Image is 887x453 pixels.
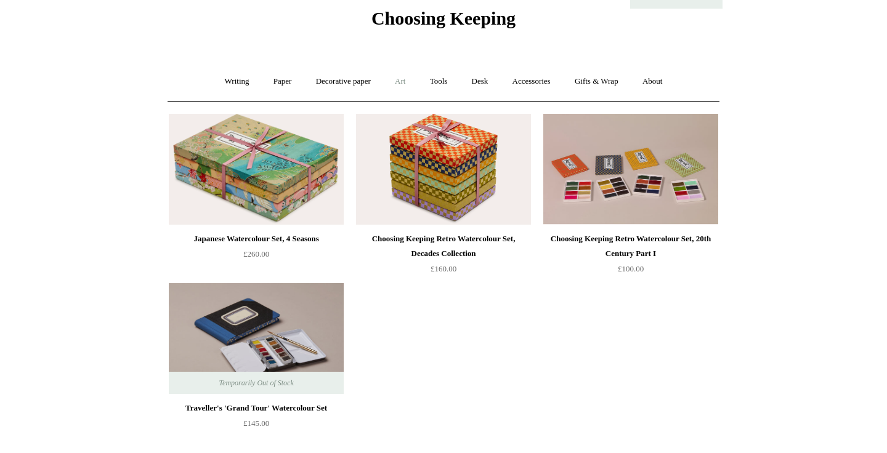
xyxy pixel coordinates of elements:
[359,231,528,261] div: Choosing Keeping Retro Watercolour Set, Decades Collection
[384,65,416,98] a: Art
[564,65,630,98] a: Gifts & Wrap
[618,264,644,273] span: £100.00
[356,114,531,225] img: Choosing Keeping Retro Watercolour Set, Decades Collection
[206,372,306,394] span: Temporarily Out of Stock
[371,18,516,26] a: Choosing Keeping
[543,114,718,225] a: Choosing Keeping Retro Watercolour Set, 20th Century Part I Choosing Keeping Retro Watercolour Se...
[431,264,456,273] span: £160.00
[169,114,344,225] img: Japanese Watercolour Set, 4 Seasons
[543,114,718,225] img: Choosing Keeping Retro Watercolour Set, 20th Century Part I
[356,114,531,225] a: Choosing Keeping Retro Watercolour Set, Decades Collection Choosing Keeping Retro Watercolour Set...
[461,65,500,98] a: Desk
[169,231,344,282] a: Japanese Watercolour Set, 4 Seasons £260.00
[262,65,303,98] a: Paper
[419,65,459,98] a: Tools
[172,401,341,415] div: Traveller's 'Grand Tour' Watercolour Set
[169,283,344,394] img: Traveller's 'Grand Tour' Watercolour Set
[169,283,344,394] a: Traveller's 'Grand Tour' Watercolour Set Traveller's 'Grand Tour' Watercolour Set Temporarily Out...
[243,249,269,259] span: £260.00
[543,231,718,282] a: Choosing Keeping Retro Watercolour Set, 20th Century Part I £100.00
[305,65,382,98] a: Decorative paper
[546,231,715,261] div: Choosing Keeping Retro Watercolour Set, 20th Century Part I
[631,65,674,98] a: About
[501,65,562,98] a: Accessories
[172,231,341,246] div: Japanese Watercolour Set, 4 Seasons
[371,8,516,28] span: Choosing Keeping
[356,231,531,282] a: Choosing Keeping Retro Watercolour Set, Decades Collection £160.00
[214,65,261,98] a: Writing
[169,401,344,451] a: Traveller's 'Grand Tour' Watercolour Set £145.00
[243,419,269,428] span: £145.00
[169,114,344,225] a: Japanese Watercolour Set, 4 Seasons Japanese Watercolour Set, 4 Seasons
